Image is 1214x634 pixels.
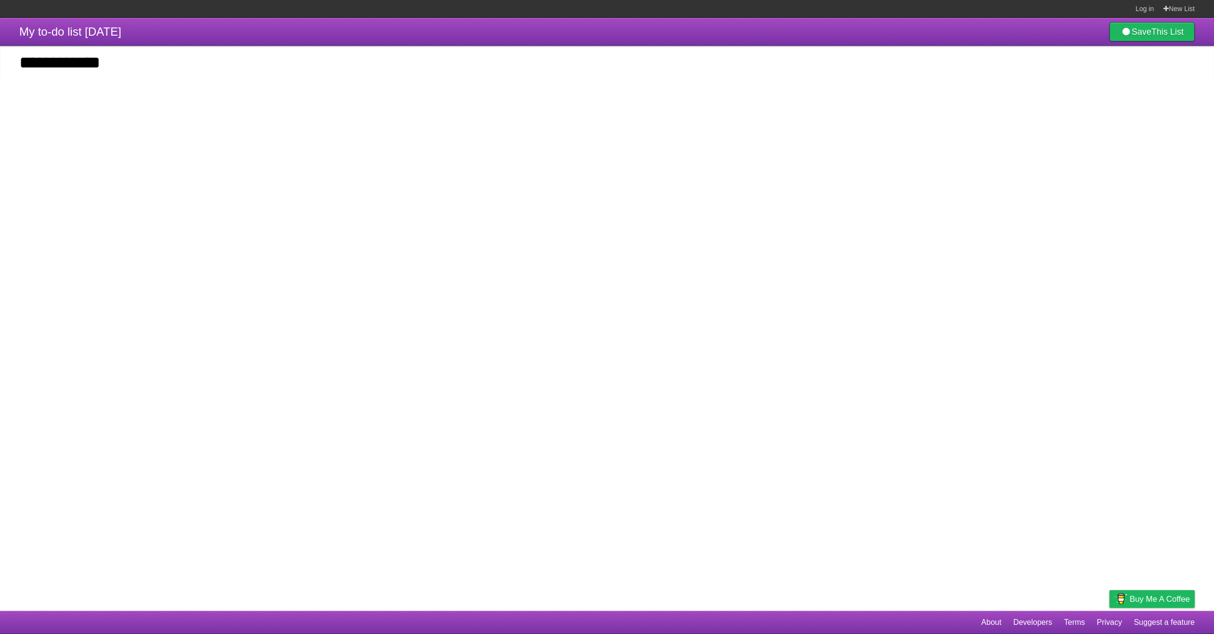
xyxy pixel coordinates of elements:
[1109,590,1195,608] a: Buy me a coffee
[1114,591,1127,607] img: Buy me a coffee
[1151,27,1184,37] b: This List
[1130,591,1190,608] span: Buy me a coffee
[981,613,1001,632] a: About
[19,25,121,38] span: My to-do list [DATE]
[1134,613,1195,632] a: Suggest a feature
[1064,613,1085,632] a: Terms
[1109,22,1195,41] a: SaveThis List
[1097,613,1122,632] a: Privacy
[1013,613,1052,632] a: Developers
